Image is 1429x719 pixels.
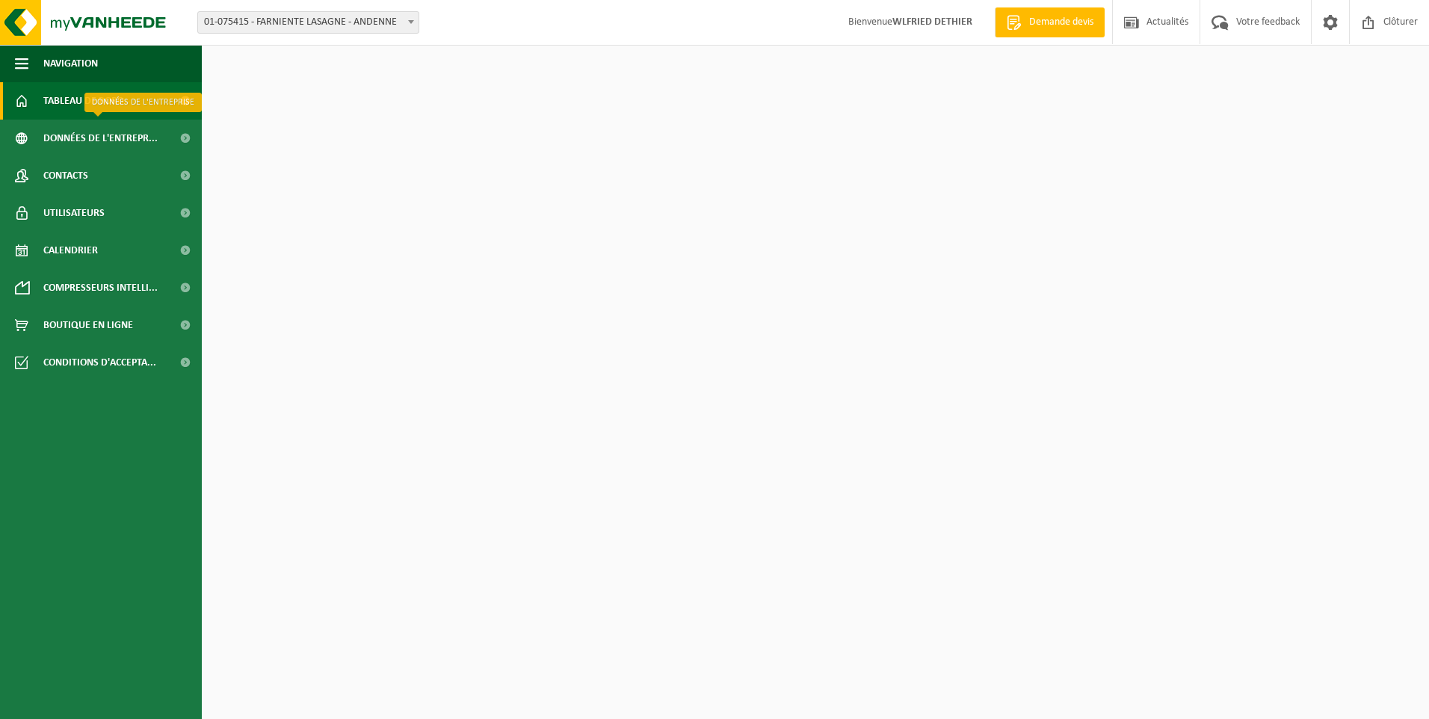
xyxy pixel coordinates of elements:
[197,11,419,34] span: 01-075415 - FARNIENTE LASAGNE - ANDENNE
[43,269,158,306] span: Compresseurs intelli...
[43,232,98,269] span: Calendrier
[892,16,972,28] strong: WLFRIED DETHIER
[1025,15,1097,30] span: Demande devis
[43,194,105,232] span: Utilisateurs
[43,45,98,82] span: Navigation
[43,120,158,157] span: Données de l'entrepr...
[43,82,124,120] span: Tableau de bord
[995,7,1105,37] a: Demande devis
[198,12,419,33] span: 01-075415 - FARNIENTE LASAGNE - ANDENNE
[43,306,133,344] span: Boutique en ligne
[43,344,156,381] span: Conditions d'accepta...
[43,157,88,194] span: Contacts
